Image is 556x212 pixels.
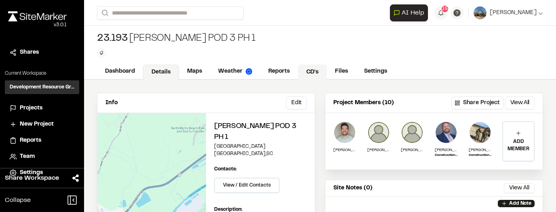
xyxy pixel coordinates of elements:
[260,64,298,79] a: Reports
[474,6,543,19] button: [PERSON_NAME]
[214,150,307,157] p: [GEOGRAPHIC_DATA] , SC
[10,136,74,145] a: Reports
[97,32,256,45] div: [PERSON_NAME] Pod 3 Ph 1
[333,184,373,193] p: Site Notes (0)
[367,147,390,153] p: [PERSON_NAME]
[97,6,112,20] button: Search
[97,64,143,79] a: Dashboard
[451,97,503,109] button: Share Project
[402,8,424,18] span: AI Help
[8,11,67,21] img: rebrand.png
[10,152,74,161] a: Team
[143,65,179,80] a: Details
[10,104,74,113] a: Projects
[333,121,356,144] img: MARK E STOUGHTON JR
[10,120,74,129] a: New Project
[327,64,356,79] a: Files
[505,97,535,109] button: View All
[390,4,431,21] div: Open AI Assistant
[214,121,307,143] h2: [PERSON_NAME] Pod 3 Ph 1
[10,84,74,91] h3: Development Resource Group
[356,64,395,79] a: Settings
[20,152,35,161] span: Team
[435,121,457,144] img: Jake Rosiek
[401,147,423,153] p: [PERSON_NAME]
[469,153,491,158] p: Construction Rep.
[434,6,447,19] button: 15
[97,32,128,45] span: 23.193
[210,64,260,79] a: Weather
[390,4,428,21] button: Open AI Assistant
[298,65,327,80] a: CD's
[469,147,491,153] p: [PERSON_NAME]
[401,121,423,144] img: Spencer Harrelson
[442,5,448,13] span: 15
[469,121,491,144] img: Dillon Hackett
[333,147,356,153] p: [PERSON_NAME]
[20,120,54,129] span: New Project
[105,99,118,107] p: Info
[20,48,39,57] span: Shares
[20,104,42,113] span: Projects
[10,48,74,57] a: Shares
[8,21,67,29] div: Oh geez...please don't...
[5,173,59,183] span: Share Workspace
[367,121,390,144] img: Allen Oxendine
[97,48,106,57] button: Edit Tags
[20,136,41,145] span: Reports
[490,8,537,17] span: [PERSON_NAME]
[504,183,535,193] button: View All
[435,147,457,153] p: [PERSON_NAME]
[286,97,307,109] button: Edit
[333,99,394,107] p: Project Members (10)
[5,195,31,205] span: Collapse
[5,70,79,77] p: Current Workspace
[435,153,457,158] p: Construction Services Manager
[214,178,280,193] button: View / Edit Contacts
[214,166,237,173] p: Contacts:
[246,68,252,75] img: precipai.png
[474,6,486,19] img: User
[214,143,307,150] p: [GEOGRAPHIC_DATA]
[179,64,210,79] a: Maps
[509,200,531,207] p: Add Note
[503,138,534,153] p: ADD MEMBER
